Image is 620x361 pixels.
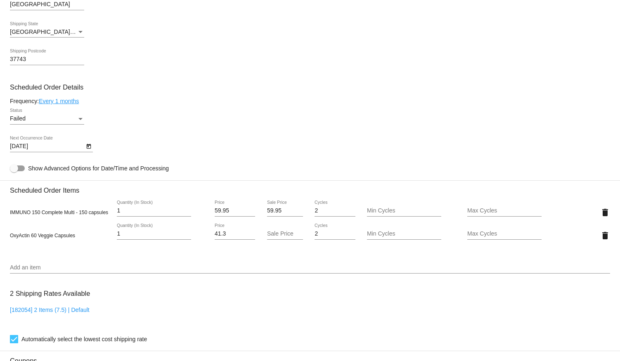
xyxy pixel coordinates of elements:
mat-icon: delete [600,231,610,241]
input: Add an item [10,264,610,271]
span: Automatically select the lowest cost shipping rate [21,334,147,344]
input: Sale Price [267,231,303,237]
input: Price [215,231,255,237]
mat-select: Shipping State [10,29,84,35]
input: Max Cycles [467,231,542,237]
a: Every 1 months [39,98,79,104]
span: [GEOGRAPHIC_DATA] | [US_STATE] [10,28,107,35]
input: Min Cycles [367,231,441,237]
span: OxyActin 60 Veggie Capsules [10,233,75,238]
button: Open calendar [84,142,93,150]
input: Cycles [315,231,355,237]
h3: Scheduled Order Details [10,83,610,91]
input: Max Cycles [467,208,542,214]
input: Shipping City [10,1,84,8]
input: Next Occurrence Date [10,143,84,150]
h3: 2 Shipping Rates Available [10,285,90,302]
span: Show Advanced Options for Date/Time and Processing [28,164,169,172]
input: Price [215,208,255,214]
h3: Scheduled Order Items [10,180,610,194]
input: Quantity (In Stock) [117,231,191,237]
input: Cycles [315,208,355,214]
input: Sale Price [267,208,303,214]
span: IMMUNO 150 Complete Multi - 150 capsules [10,210,108,215]
input: Quantity (In Stock) [117,208,191,214]
div: Frequency: [10,98,610,104]
span: Failed [10,115,26,122]
a: [182054] 2 Items (7.5) | Default [10,307,90,313]
input: Min Cycles [367,208,441,214]
mat-icon: delete [600,208,610,217]
mat-select: Status [10,116,84,122]
input: Shipping Postcode [10,56,84,63]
